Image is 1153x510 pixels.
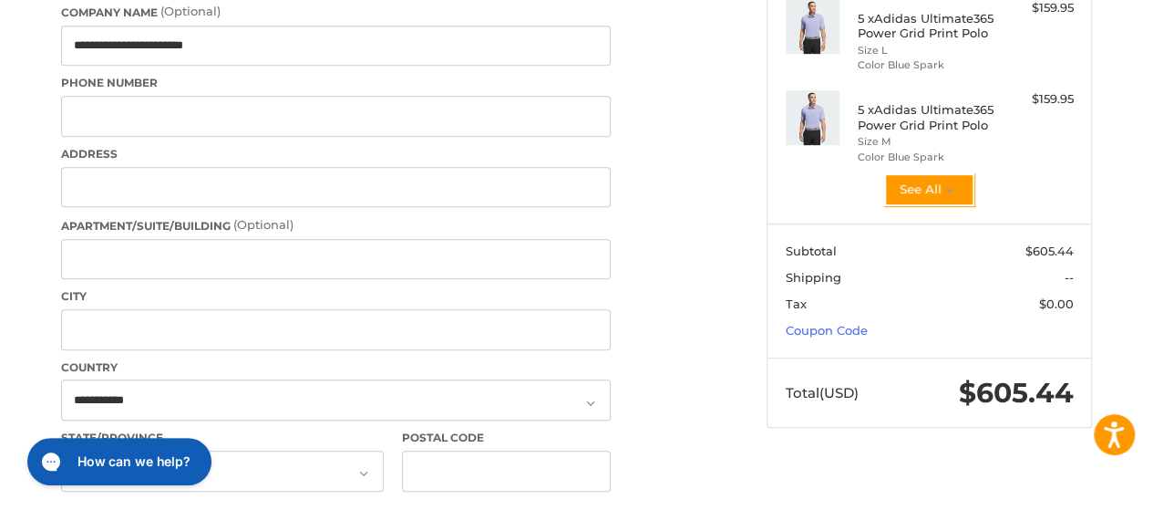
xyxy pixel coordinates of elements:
[61,3,611,21] label: Company Name
[858,11,997,41] h4: 5 x Adidas Ultimate365 Power Grid Print Polo
[786,297,807,311] span: Tax
[402,430,612,446] label: Postal Code
[61,75,611,91] label: Phone Number
[160,4,221,18] small: (Optional)
[858,134,997,150] li: Size M
[858,43,997,58] li: Size L
[1039,297,1074,311] span: $0.00
[18,432,217,492] iframe: Gorgias live chat messenger
[858,57,997,73] li: Color Blue Spark
[786,323,868,338] a: Coupon Code
[1065,270,1074,285] span: --
[1025,244,1074,258] span: $605.44
[786,244,837,258] span: Subtotal
[786,270,841,285] span: Shipping
[61,359,611,376] label: Country
[884,173,974,206] button: See All
[233,217,293,232] small: (Optional)
[61,288,611,305] label: City
[1002,90,1074,109] div: $159.95
[858,102,997,132] h4: 5 x Adidas Ultimate365 Power Grid Print Polo
[61,146,611,162] label: Address
[61,430,384,446] label: State/Province
[61,216,611,234] label: Apartment/Suite/Building
[858,150,997,165] li: Color Blue Spark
